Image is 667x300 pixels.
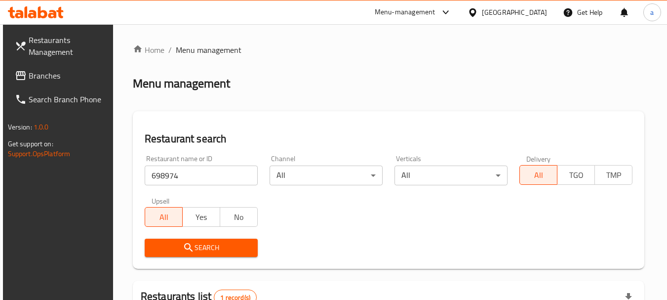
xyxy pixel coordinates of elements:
label: Upsell [152,197,170,204]
nav: breadcrumb [133,44,645,56]
span: Yes [187,210,216,224]
a: Support.OpsPlatform [8,147,71,160]
h2: Restaurant search [145,131,633,146]
button: Yes [182,207,220,227]
span: TMP [599,168,628,182]
h2: Menu management [133,76,230,91]
a: Restaurants Management [7,28,115,64]
span: Get support on: [8,137,53,150]
div: All [270,166,383,185]
span: a [650,7,654,18]
button: TGO [557,165,595,185]
span: No [224,210,254,224]
span: All [524,168,553,182]
button: All [145,207,183,227]
span: Search [153,242,250,254]
span: TGO [561,168,591,182]
span: 1.0.0 [34,121,49,133]
button: TMP [594,165,632,185]
button: All [519,165,557,185]
button: No [220,207,258,227]
span: Branches [29,70,107,82]
div: All [394,166,508,185]
div: [GEOGRAPHIC_DATA] [482,7,547,18]
span: Version: [8,121,32,133]
span: Menu management [176,44,241,56]
input: Search for restaurant name or ID.. [145,166,258,185]
a: Search Branch Phone [7,87,115,111]
span: Restaurants Management [29,34,107,58]
label: Delivery [526,155,551,162]
li: / [168,44,172,56]
div: Menu-management [375,6,435,18]
button: Search [145,239,258,257]
span: Search Branch Phone [29,93,107,105]
a: Branches [7,64,115,87]
span: All [149,210,179,224]
a: Home [133,44,164,56]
